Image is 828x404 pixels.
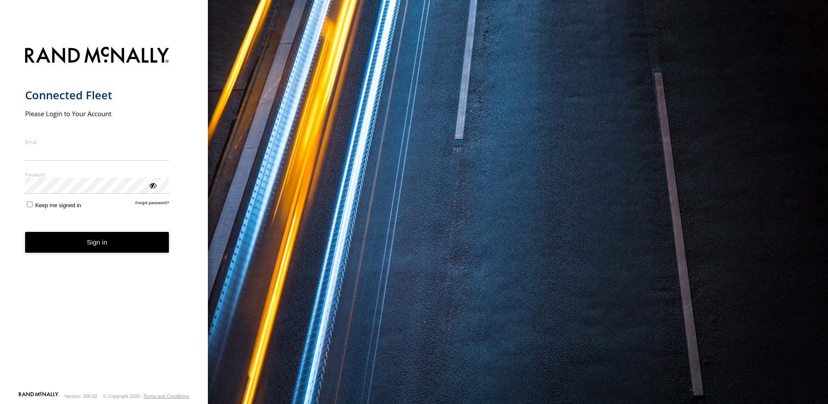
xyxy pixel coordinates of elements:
span: Keep me signed in [35,202,81,209]
img: Rand McNally [25,45,169,67]
label: Password [25,171,169,178]
h1: Connected Fleet [25,88,169,102]
div: © Copyright 2025 - [103,394,189,399]
h2: Please Login to Your Account [25,109,169,118]
form: main [25,42,183,391]
a: Visit our Website [19,392,58,401]
label: Email [25,139,169,145]
button: Sign in [25,232,169,253]
a: Terms and Conditions [143,394,189,399]
div: ViewPassword [148,181,157,189]
input: Keep me signed in [27,202,32,207]
div: Version: 305.02 [65,394,97,399]
a: Forgot password? [136,200,169,209]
